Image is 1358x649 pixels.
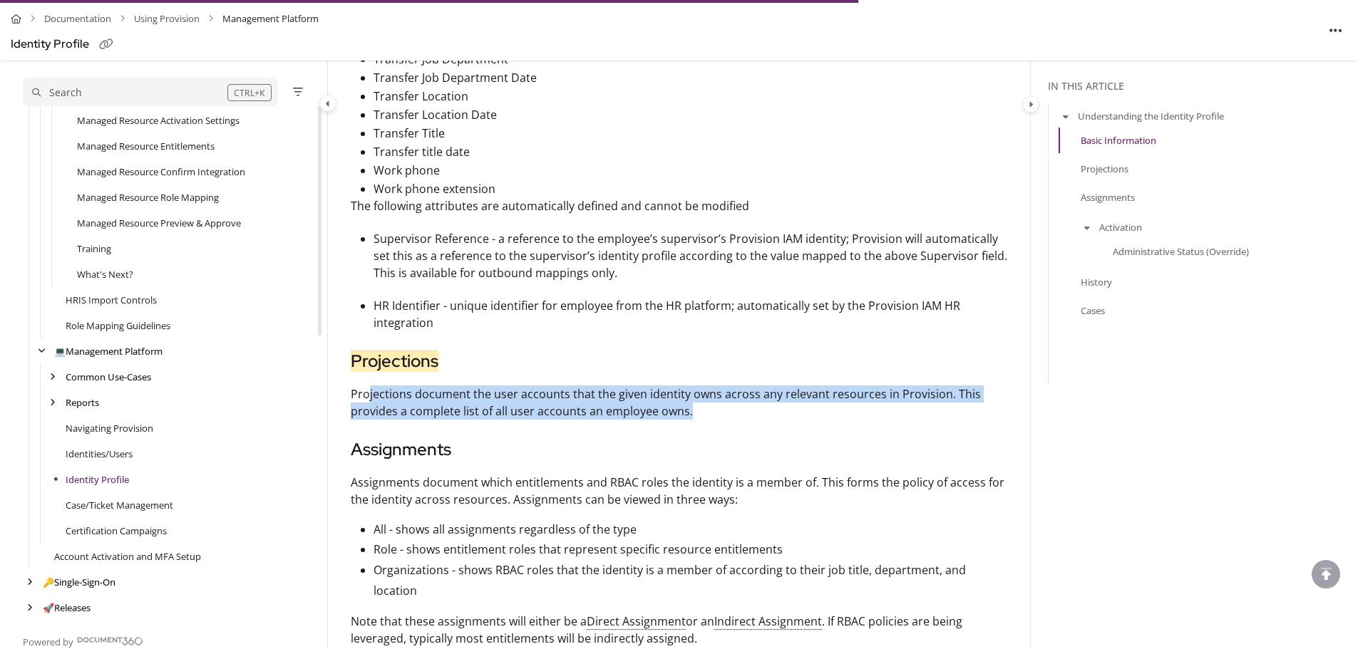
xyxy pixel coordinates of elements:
span: Indirect Assignment [714,613,822,630]
a: What's Next? [77,267,133,281]
p: Work phone [374,162,1007,179]
p: Work phone extension [374,180,1007,197]
a: Managed Resource Entitlements [77,139,215,153]
a: Projections [1081,162,1128,176]
a: Reports [66,395,99,410]
button: Filter [289,83,307,100]
div: CTRL+K [227,84,272,101]
div: Search [49,85,82,100]
span: Direct Assignment [587,613,686,630]
a: Identity Profile [66,472,129,487]
button: Article more options [1324,19,1347,41]
a: Cases [1081,303,1105,318]
p: Transfer Location [374,88,1007,105]
img: Document360 [77,637,143,645]
p: Assignments document which entitlements and RBAC roles the identity is a member of. This forms th... [351,474,1007,508]
div: arrow [23,576,37,589]
span: 🚀 [43,601,54,614]
a: Understanding the Identity Profile [1078,109,1224,123]
a: Basic Information [1081,133,1156,147]
p: HR Identifier - unique identifier for employee from the HR platform; automatically set by the Pro... [374,297,1007,331]
a: Identities/Users [66,447,133,461]
button: arrow [1059,108,1072,124]
div: arrow [46,396,60,410]
div: arrow [23,601,37,615]
button: arrow [1081,219,1094,234]
p: The following attributes are automatically defined and cannot be modified [351,197,1007,214]
a: Managed Resource Role Mapping [77,190,219,204]
span: Powered by [23,635,73,649]
a: Navigating Provision [66,421,153,435]
div: scroll to top [1312,560,1340,588]
button: Search [23,78,278,106]
span: 🔑 [43,576,54,588]
mark: Projections [351,350,438,372]
button: Category toggle [319,95,336,112]
p: Supervisor Reference - a reference to the employee’s supervisor’s Provision IAM identity; Provisi... [374,230,1007,281]
p: Role - shows entitlement roles that represent specific resource entitlements [374,539,1007,560]
a: Activation [1099,219,1142,234]
a: Certification Campaigns [66,524,167,538]
a: Managed Resource Confirm Integration [77,165,245,179]
a: Common Use-Cases [66,370,151,384]
p: Transfer Job Department Date [374,69,1007,86]
a: Account Activation and MFA Setup [54,549,201,564]
p: All - shows all assignments regardless of the type [374,519,1007,540]
a: HRIS Import Controls [66,293,157,307]
div: Identity Profile [11,34,89,55]
a: Powered by Document360 - opens in a new tab [23,632,143,649]
div: arrow [46,370,60,384]
p: Projections document the user accounts that the given identity owns across any relevant resources... [351,385,1007,420]
a: Administrative Status (Override) [1113,244,1249,258]
p: Note that these assignments will either be a or an . If RBAC policies are being leveraged, typica... [351,613,1007,647]
div: arrow [34,345,48,358]
p: Transfer Location Date [374,106,1007,123]
span: 💻 [54,345,66,358]
p: Transfer title date [374,143,1007,160]
a: Single-Sign-On [43,575,115,589]
button: Copy link of [95,33,118,56]
a: Role Mapping Guidelines [66,318,170,333]
a: Managed Resource Activation Settings [77,113,240,128]
a: Assignments [1081,190,1135,204]
button: Category toggle [1022,95,1039,113]
h3: Assignments [351,437,1007,462]
p: Transfer Title [374,125,1007,142]
a: Releases [43,601,91,615]
a: Training [77,242,111,256]
a: Documentation [44,9,111,29]
div: In this article [1048,78,1352,94]
a: Case/Ticket Management [66,498,173,512]
a: History [1081,275,1112,289]
a: Using Provision [134,9,200,29]
a: Managed Resource Preview & Approve [77,216,241,230]
a: Management Platform [54,344,163,358]
p: Organizations - shows RBAC roles that the identity is a member of according to their job title, d... [374,560,1007,601]
a: Home [11,9,21,29]
span: Management Platform [222,9,319,29]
